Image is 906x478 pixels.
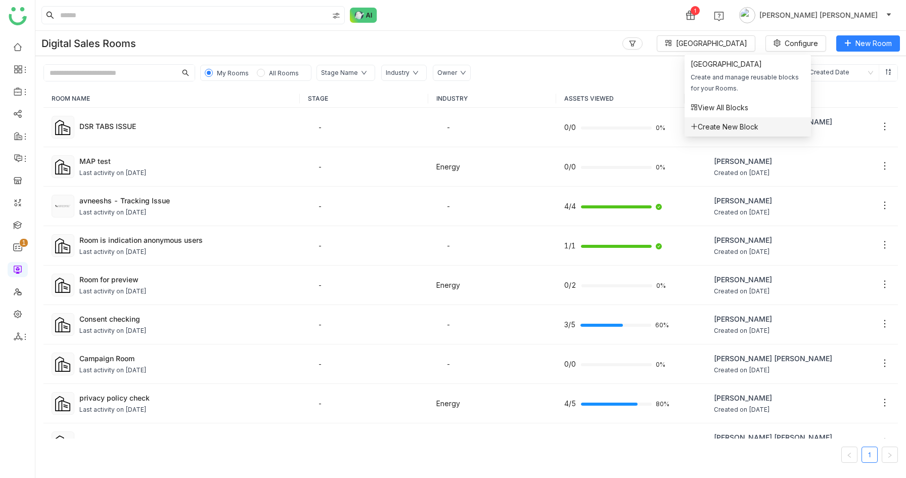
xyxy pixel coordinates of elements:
span: [PERSON_NAME] [714,235,772,246]
span: Energy [436,281,460,289]
span: All Rooms [269,69,299,77]
span: Created on [DATE] [714,208,772,218]
button: Configure [765,35,826,52]
th: ASSETS VIEWED [556,90,685,108]
div: 1 [691,6,700,15]
span: [GEOGRAPHIC_DATA] [676,38,747,49]
span: Create New Block [691,121,758,133]
img: avatar [739,7,755,23]
span: [PERSON_NAME] [PERSON_NAME] [714,432,832,443]
nz-badge-sup: 1 [20,239,28,247]
span: Created on [DATE] [714,366,832,375]
span: [PERSON_NAME] [714,274,772,285]
span: Created on [DATE] [714,405,772,415]
div: Digital Sales Rooms [41,37,136,50]
span: Configure [785,38,818,49]
div: Consent checking [79,314,292,324]
div: Last activity on [DATE] [79,405,147,415]
span: New Room [855,38,892,49]
div: DSR TABS ISSUE [79,121,292,132]
button: [GEOGRAPHIC_DATA] [657,35,755,52]
button: Previous Page [841,447,857,463]
div: Last activity on [DATE] [79,287,147,296]
button: New Room [836,35,900,52]
span: - [318,320,322,329]
span: 0% [656,362,668,368]
span: Created on [DATE] [714,168,772,178]
span: - [318,360,322,368]
img: search-type.svg [332,12,340,20]
img: ask-buddy-normal.svg [350,8,377,23]
span: - [318,162,322,171]
span: 0% [656,125,668,131]
span: [PERSON_NAME] [714,393,772,404]
span: 60% [655,322,667,328]
span: 80% [656,401,668,407]
img: 684a9b57de261c4b36a3d29f [693,435,709,451]
span: - [446,241,450,250]
span: 1/1 [564,240,576,251]
div: Last activity on [DATE] [79,247,147,257]
div: Owner [437,68,457,78]
li: 1 [862,447,878,463]
img: 684a9b22de261c4b36a3d00f [693,396,709,412]
span: My Rooms [217,69,249,77]
span: 3/5 [564,319,575,330]
span: Created on [DATE] [714,326,772,336]
span: [PERSON_NAME] [714,314,772,325]
div: [GEOGRAPHIC_DATA] [691,59,805,70]
span: 4/5 [564,398,576,409]
nz-select-item: Created Date [809,65,873,81]
span: - [446,439,450,447]
span: Energy [436,399,460,408]
span: 0/0 [564,359,576,370]
span: [PERSON_NAME] [PERSON_NAME] [759,10,878,21]
div: avneeshs - Tracking Issue [79,195,292,206]
div: Last activity on [DATE] [79,208,147,218]
span: - [318,241,322,250]
img: 684a9b22de261c4b36a3d00f [693,159,709,175]
span: - [446,202,450,210]
div: Last activity on [DATE] [79,366,147,375]
div: Last activity on [DATE] [79,326,147,336]
div: Room is indication anonymous users [79,235,292,245]
img: 684a9b57de261c4b36a3d29f [693,356,709,372]
span: Created on [DATE] [714,247,772,257]
div: MAP test [79,156,292,166]
span: 0/0 [564,161,576,172]
div: Create and manage reusable blocks for your Rooms. [691,72,805,94]
span: Energy [436,162,460,171]
p: 1 [22,238,26,248]
div: Last activity on [DATE] [79,168,147,178]
span: - [446,123,450,132]
span: 0/2 [564,280,576,291]
span: - [318,123,322,132]
span: - [318,399,322,408]
span: - [318,281,322,289]
img: logo [9,7,27,25]
button: Next Page [882,447,898,463]
span: - [318,439,322,447]
th: STAGE [300,90,428,108]
span: View All Blocks [691,102,748,113]
div: Stage Name [321,68,358,78]
span: - [446,360,450,368]
img: 684a9aedde261c4b36a3ced9 [693,238,709,254]
span: 0/0 [564,122,576,133]
span: - [318,202,322,210]
div: Room for preview [79,274,292,285]
span: 0% [656,164,668,170]
span: [PERSON_NAME] [PERSON_NAME] [714,353,832,364]
span: Created on [DATE] [714,287,772,296]
img: 684a9b22de261c4b36a3d00f [693,277,709,293]
span: 0% [656,283,668,289]
span: 4/4 [564,201,576,212]
img: 6860d480bc89cb0674c8c7e9 [693,198,709,214]
div: NEW ROOM TESTING [79,437,292,447]
span: - [446,320,450,329]
img: help.svg [714,11,724,21]
th: ROOM NAME [43,90,300,108]
img: 684a9aedde261c4b36a3ced9 [693,317,709,333]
